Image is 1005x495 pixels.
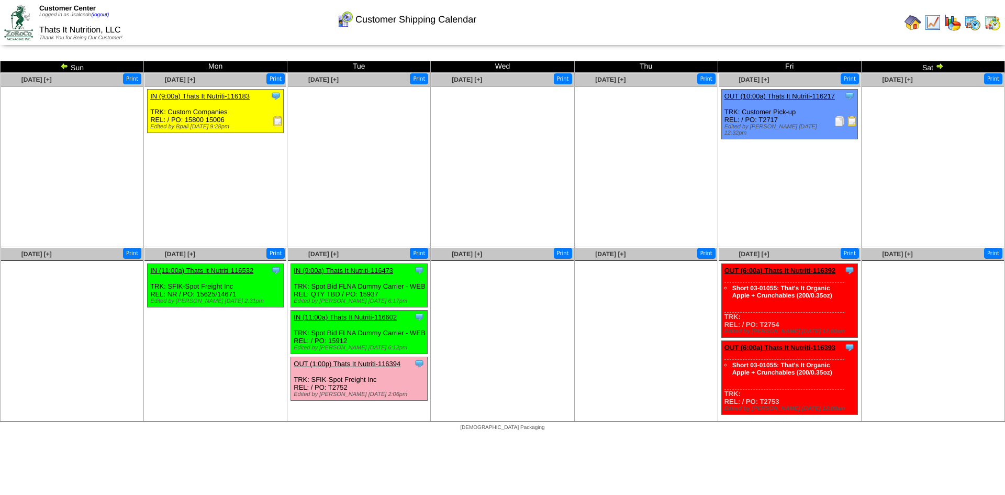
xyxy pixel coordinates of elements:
[834,116,845,126] img: Packing Slip
[294,360,400,368] a: OUT (1:00p) Thats It Nutriti-116394
[732,361,832,376] a: Short 03-01055: That's It Organic Apple + Crunchables (200/0.35oz)
[574,61,718,73] td: Thu
[724,267,835,274] a: OUT (6:00a) Thats It Nutriti-116392
[150,124,283,130] div: Edited by Bpali [DATE] 9:28pm
[271,265,281,276] img: Tooltip
[273,116,283,126] img: Receiving Document
[294,313,397,321] a: IN (11:00a) Thats It Nutriti-116602
[724,124,857,136] div: Edited by [PERSON_NAME] [DATE] 12:32pm
[123,248,141,259] button: Print
[721,90,857,139] div: TRK: Customer Pick-up REL: / PO: T2717
[266,248,285,259] button: Print
[148,264,284,307] div: TRK: SFIK-Spot Freight Inc REL: NR / PO: 15625/14671
[21,250,52,258] a: [DATE] [+]
[144,61,287,73] td: Mon
[414,265,425,276] img: Tooltip
[1,61,144,73] td: Sun
[291,311,427,354] div: TRK: Spot Bid FLNA Dummy Carrier - WEB REL: / PO: 15912
[294,345,427,351] div: Edited by [PERSON_NAME] [DATE] 6:12pm
[291,357,427,401] div: TRK: SFIK-Spot Freight Inc REL: / PO: T2752
[861,61,1004,73] td: Sat
[39,26,121,35] span: Thats It Nutrition, LLC
[724,92,835,100] a: OUT (10:00a) Thats It Nutriti-116217
[554,73,572,84] button: Print
[39,12,109,18] span: Logged in as Jsalcedo
[721,341,857,415] div: TRK: REL: / PO: T2753
[355,14,476,25] span: Customer Shipping Calendar
[39,35,122,41] span: Thank You for Being Our Customer!
[410,73,428,84] button: Print
[414,312,425,322] img: Tooltip
[150,92,250,100] a: IN (9:00a) Thats It Nutriti-116183
[39,4,96,12] span: Customer Center
[165,250,195,258] a: [DATE] [+]
[271,91,281,101] img: Tooltip
[724,328,857,335] div: Edited by [PERSON_NAME] [DATE] 12:00am
[294,298,427,304] div: Edited by [PERSON_NAME] [DATE] 6:17pm
[308,250,339,258] a: [DATE] [+]
[944,14,961,31] img: graph.gif
[718,61,861,73] td: Fri
[287,61,431,73] td: Tue
[844,91,855,101] img: Tooltip
[148,90,284,133] div: TRK: Custom Companies REL: / PO: 15800 15006
[452,76,482,83] a: [DATE] [+]
[883,76,913,83] a: [DATE] [+]
[935,62,944,70] img: arrowright.gif
[337,11,353,28] img: calendarcustomer.gif
[595,76,626,83] a: [DATE] [+]
[452,250,482,258] a: [DATE] [+]
[841,248,859,259] button: Print
[91,12,109,18] a: (logout)
[964,14,981,31] img: calendarprod.gif
[739,250,769,258] a: [DATE] [+]
[739,76,769,83] a: [DATE] [+]
[431,61,574,73] td: Wed
[266,73,285,84] button: Print
[844,342,855,353] img: Tooltip
[904,14,921,31] img: home.gif
[924,14,941,31] img: line_graph.gif
[883,250,913,258] a: [DATE] [+]
[595,250,626,258] a: [DATE] [+]
[724,405,857,412] div: Edited by [PERSON_NAME] [DATE] 12:00am
[291,264,427,307] div: TRK: Spot Bid FLNA Dummy Carrier - WEB REL: QTY TBD / PO: 15937
[844,265,855,276] img: Tooltip
[150,267,253,274] a: IN (11:00a) Thats It Nutriti-116532
[697,248,716,259] button: Print
[21,76,52,83] a: [DATE] [+]
[308,76,339,83] a: [DATE] [+]
[847,116,857,126] img: Bill of Lading
[984,73,1002,84] button: Print
[165,76,195,83] a: [DATE] [+]
[554,248,572,259] button: Print
[984,14,1001,31] img: calendarinout.gif
[294,391,427,398] div: Edited by [PERSON_NAME] [DATE] 2:06pm
[60,62,69,70] img: arrowleft.gif
[724,344,835,351] a: OUT (6:00a) Thats It Nutriti-116393
[697,73,716,84] button: Print
[414,358,425,369] img: Tooltip
[460,425,544,431] span: [DEMOGRAPHIC_DATA] Packaging
[294,267,393,274] a: IN (9:00a) Thats It Nutriti-116473
[123,73,141,84] button: Print
[984,248,1002,259] button: Print
[721,264,857,338] div: TRK: REL: / PO: T2754
[150,298,283,304] div: Edited by [PERSON_NAME] [DATE] 2:31pm
[410,248,428,259] button: Print
[841,73,859,84] button: Print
